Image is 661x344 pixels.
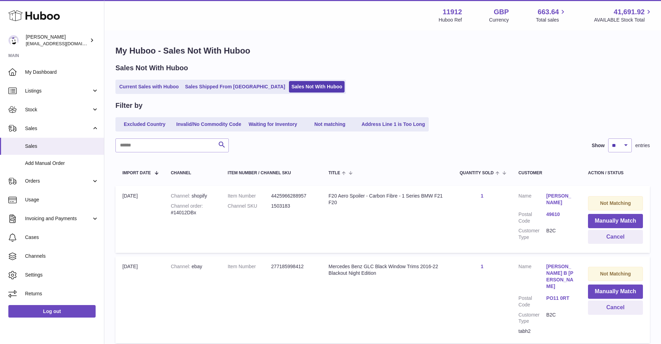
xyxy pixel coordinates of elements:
span: Title [329,171,340,175]
div: shopify [171,193,214,199]
a: 49610 [546,211,574,218]
dt: Postal Code [518,211,546,224]
dd: B2C [546,312,574,325]
div: [PERSON_NAME] [26,34,88,47]
dt: Name [518,263,546,291]
span: Quantity Sold [460,171,494,175]
a: Address Line 1 is Too Long [359,119,428,130]
a: Excluded Country [117,119,172,130]
dt: Postal Code [518,295,546,308]
div: Customer [518,171,574,175]
span: Stock [25,106,91,113]
span: Sales [25,143,99,150]
h2: Filter by [115,101,143,110]
strong: Channel order [171,203,203,209]
span: My Dashboard [25,69,99,75]
span: Usage [25,197,99,203]
a: Invalid/No Commodity Code [174,119,244,130]
span: Total sales [536,17,567,23]
a: 663.64 Total sales [536,7,567,23]
td: [DATE] [115,186,164,253]
span: Channels [25,253,99,259]
strong: Channel [171,264,192,269]
button: Cancel [588,230,643,244]
div: ebay [171,263,214,270]
dd: 1503183 [271,203,315,209]
label: Show [592,142,605,149]
div: Mercedes Benz GLC Black Window Trims 2016-22 Blackout Night Edition [329,263,446,277]
div: tabh2 [518,328,574,335]
button: Manually Match [588,285,643,299]
span: entries [635,142,650,149]
a: PO11 0RT [546,295,574,302]
span: Cases [25,234,99,241]
span: Add Manual Order [25,160,99,167]
span: Import date [122,171,151,175]
td: [DATE] [115,256,164,343]
dd: 277185998412 [271,263,315,270]
img: info@carbonmyride.com [8,35,19,46]
a: Not matching [302,119,358,130]
strong: Channel [171,193,192,199]
div: Item Number / Channel SKU [228,171,315,175]
a: [PERSON_NAME] B [PERSON_NAME] [546,263,574,290]
span: Settings [25,272,99,278]
dd: 4425966288957 [271,193,315,199]
span: AVAILABLE Stock Total [594,17,653,23]
span: Returns [25,290,99,297]
span: Invoicing and Payments [25,215,91,222]
dt: Name [518,193,546,208]
a: 1 [481,264,484,269]
strong: GBP [494,7,509,17]
div: Action / Status [588,171,643,175]
div: #14012DBx [171,203,214,216]
h1: My Huboo - Sales Not With Huboo [115,45,650,56]
span: 663.64 [538,7,559,17]
a: Sales Shipped From [GEOGRAPHIC_DATA] [183,81,288,93]
dt: Item Number [228,193,271,199]
strong: Not Matching [600,271,631,277]
a: Sales Not With Huboo [289,81,345,93]
div: Channel [171,171,214,175]
a: Log out [8,305,96,318]
dt: Customer Type [518,227,546,241]
strong: 11912 [443,7,462,17]
span: Listings [25,88,91,94]
dd: B2C [546,227,574,241]
a: Waiting for Inventory [245,119,301,130]
dt: Customer Type [518,312,546,325]
h2: Sales Not With Huboo [115,63,188,73]
a: 41,691.92 AVAILABLE Stock Total [594,7,653,23]
a: [PERSON_NAME] [546,193,574,206]
span: [EMAIL_ADDRESS][DOMAIN_NAME] [26,41,102,46]
div: Huboo Ref [439,17,462,23]
div: Currency [489,17,509,23]
span: Orders [25,178,91,184]
span: Sales [25,125,91,132]
strong: Not Matching [600,200,631,206]
a: 1 [481,193,484,199]
span: 41,691.92 [614,7,645,17]
button: Manually Match [588,214,643,228]
dt: Channel SKU [228,203,271,209]
a: Current Sales with Huboo [117,81,181,93]
dt: Item Number [228,263,271,270]
div: F20 Aero Spoiler - Carbon Fibre - 1 Series BMW F21 F20 [329,193,446,206]
button: Cancel [588,301,643,315]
